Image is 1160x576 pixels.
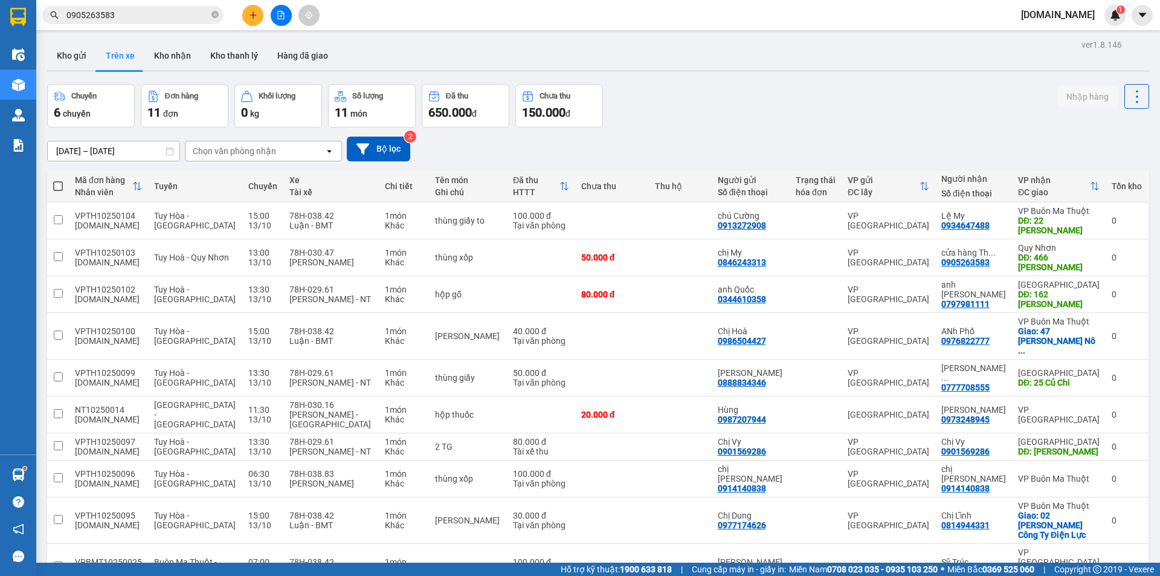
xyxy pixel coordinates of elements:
span: kg [250,109,259,118]
div: Tại văn phòng [513,221,569,230]
div: 13:30 [248,285,277,294]
div: Chị Vy [941,437,1006,447]
strong: 0369 525 060 [982,565,1034,574]
div: chị My [718,248,784,257]
span: ... [988,248,996,257]
img: warehouse-icon [12,79,25,91]
div: tu.bb [75,378,142,387]
div: 78H-038.42 [289,511,373,520]
div: 50.000 đ [581,253,643,262]
span: file-add [277,11,285,19]
div: VP Buôn Ma Thuột [848,562,929,572]
div: 78H-029.61 [289,285,373,294]
div: 0 [1112,331,1142,341]
div: Số điện thoại [941,189,1006,198]
th: Toggle SortBy [69,170,148,202]
div: VPBMT10250025 [75,557,142,567]
span: Miền Nam [789,563,938,576]
div: VPTH10250104 [75,211,142,221]
div: 0 [1112,474,1142,484]
span: Tuy Hoà - Quy Nhơn [154,253,229,262]
span: close-circle [211,11,219,18]
div: Chưa thu [540,92,570,100]
div: 1 món [385,405,423,415]
button: file-add [271,5,292,26]
span: aim [304,11,313,19]
div: Quy Nhơn [1018,243,1100,253]
div: Chưa thu [581,181,643,191]
div: 0797981111 [941,299,990,309]
div: 06:30 [248,469,277,479]
div: 0777708555 [941,383,990,392]
span: 6 [54,105,60,120]
div: 0986504427 [718,336,766,346]
div: Khối lượng [259,92,295,100]
div: Tên món [435,175,501,185]
div: 13/10 [248,520,277,530]
img: warehouse-icon [12,468,25,481]
div: 2 TG [435,442,501,451]
div: VPTH10250099 [75,368,142,378]
button: Đã thu650.000đ [422,84,509,128]
div: Tại văn phòng [513,336,569,346]
button: aim [298,5,320,26]
div: Khác [385,221,423,230]
div: Anh Hoàng Kim [941,363,1006,383]
span: 11 [147,105,161,120]
div: 13:00 [248,248,277,257]
button: Số lượng11món [328,84,416,128]
span: caret-down [1137,10,1148,21]
div: [GEOGRAPHIC_DATA] [1018,437,1100,447]
div: VP Buôn Ma Thuột [1018,501,1100,511]
div: Luận - BMT [289,520,373,530]
span: Hỗ trợ kỹ thuật: [561,563,672,576]
div: [GEOGRAPHIC_DATA] [1018,368,1100,378]
div: 0914140838 [718,484,766,493]
div: suong.bb [75,336,142,346]
div: 1 món [385,437,423,447]
span: [DOMAIN_NAME] [1011,7,1104,22]
div: 0814944331 [941,520,990,530]
button: Trên xe [96,41,144,70]
span: 1 [1118,5,1123,14]
sup: 1 [1116,5,1125,14]
div: Giao: 47 Nguyễn Tất Thành Sở Nông Nghiệp và Môi Trường [1018,326,1100,355]
div: 1 món [385,248,423,257]
span: đ [472,109,477,118]
img: solution-icon [12,139,25,152]
div: 80.000 đ [581,290,643,299]
div: 13/10 [248,336,277,346]
div: tu.bb [75,479,142,488]
div: Khác [385,479,423,488]
span: Tuy Hòa - [GEOGRAPHIC_DATA] [154,469,236,488]
div: anh Bảo [941,280,1006,299]
span: message [13,551,24,562]
div: [PERSON_NAME] - [GEOGRAPHIC_DATA] [289,410,373,429]
div: 15:00 [248,211,277,221]
div: ĐC giao [1018,187,1090,197]
div: chị Thu [941,464,1006,484]
li: VP VP Buôn Ma Thuột [83,51,161,78]
div: DĐ: 22 lê lợi [1018,216,1100,235]
div: ANh Phố [941,326,1006,336]
div: Mã đơn hàng [75,175,132,185]
div: 1 món [385,511,423,520]
div: 0977174626 [718,520,766,530]
div: 100.000 đ [513,211,569,221]
div: VP gửi [848,175,920,185]
div: suong.bb [75,520,142,530]
strong: 0708 023 035 - 0935 103 250 [827,565,938,574]
div: 40.000 đ [513,326,569,336]
div: 0 [1112,216,1142,225]
div: [PERSON_NAME] [289,257,373,267]
div: VPTH10250097 [75,437,142,447]
div: 0901569286 [718,447,766,456]
img: logo-vxr [10,8,26,26]
div: Luận - BMT [289,336,373,346]
div: Khác [385,336,423,346]
div: [GEOGRAPHIC_DATA] [848,410,929,419]
div: 0846243313 [718,257,766,267]
div: DĐ: Siêu Thị Go [1018,447,1100,456]
div: 13/10 [248,378,277,387]
div: Anh Huy [718,368,784,378]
